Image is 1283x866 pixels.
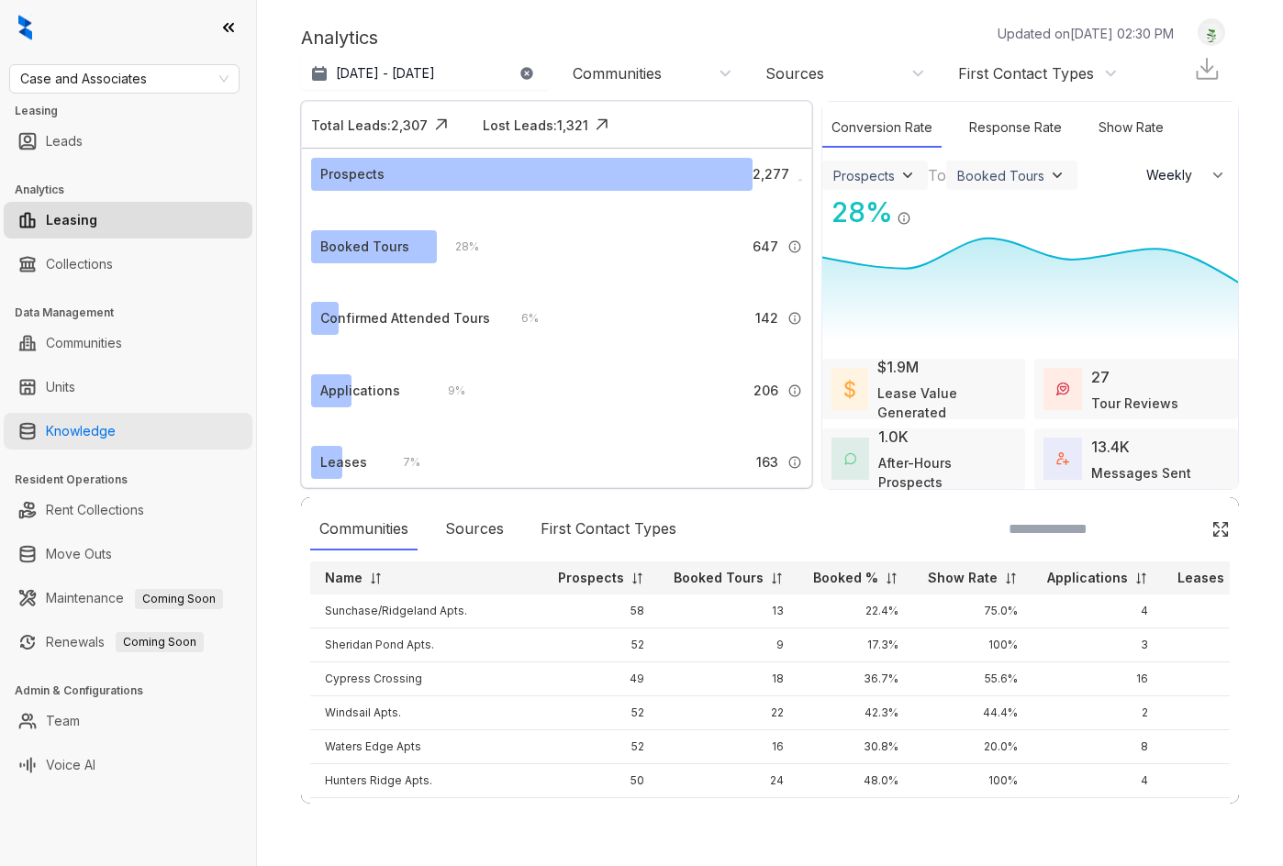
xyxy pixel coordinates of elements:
td: 3 [1163,628,1259,662]
span: 206 [753,381,778,401]
a: Communities [46,325,122,361]
div: 1.0K [878,426,909,448]
td: 36.7% [798,662,913,696]
img: sorting [1004,572,1018,585]
a: Units [46,369,75,405]
p: [DATE] - [DATE] [336,64,435,83]
img: Info [787,311,802,326]
td: 3 [1032,628,1163,662]
img: sorting [1134,572,1148,585]
td: 52 [543,696,659,730]
div: Prospects [833,168,895,183]
button: [DATE] - [DATE] [301,57,549,90]
h3: Admin & Configurations [15,683,256,699]
td: 16 [659,730,798,764]
p: Name [325,569,363,587]
span: 2,277 [753,164,789,184]
td: 2 [1032,696,1163,730]
a: Knowledge [46,413,116,450]
li: Voice AI [4,747,252,783]
td: 20.0% [913,730,1032,764]
p: Updated on [DATE] 02:30 PM [998,24,1174,43]
td: 48.0% [798,764,913,798]
div: Messages Sent [1091,463,1191,483]
img: Info [787,239,802,254]
td: 17.3% [798,628,913,662]
li: Units [4,369,252,405]
td: 13 [1163,662,1259,696]
td: 30.8% [798,730,913,764]
td: 24 [659,764,798,798]
td: 5 [1032,798,1163,832]
div: Lost Leads: 1,321 [483,116,588,135]
td: 9 [659,628,798,662]
a: Collections [46,246,113,283]
img: sorting [770,572,784,585]
a: Move Outs [46,536,112,572]
td: 18 [659,662,798,696]
li: Renewals [4,624,252,661]
img: Click Icon [1211,520,1230,538]
p: Applications [1047,569,1128,587]
li: Maintenance [4,580,252,616]
td: 52 [543,628,659,662]
td: 13 [659,594,798,628]
a: Voice AI [46,747,95,783]
span: Coming Soon [135,589,223,609]
a: Leads [46,123,83,160]
div: Booked Tours [320,237,409,257]
img: TourReviews [1056,383,1069,395]
img: ViewFilterArrow [898,166,917,184]
td: 4 [1163,730,1259,764]
li: Collections [4,246,252,283]
td: 75.0% [913,594,1032,628]
td: 8 [1032,730,1163,764]
img: SearchIcon [1173,521,1188,537]
img: Download [1193,55,1221,83]
td: 22 [659,696,798,730]
li: Leasing [4,202,252,239]
img: Info [897,211,911,226]
div: 13.4K [1091,436,1130,458]
a: Rent Collections [46,492,144,528]
img: Info [798,179,801,182]
td: 100% [913,764,1032,798]
td: 16 [1032,662,1163,696]
div: Tour Reviews [1091,394,1178,413]
h3: Analytics [15,182,256,198]
span: 163 [756,452,778,472]
p: Leases [1177,569,1224,587]
img: Click Icon [428,111,455,139]
div: 9 % [430,381,465,401]
li: Leads [4,123,252,160]
div: Booked Tours [957,168,1044,183]
td: Cypress Crossing [310,662,543,696]
p: Booked % [813,569,878,587]
div: Conversion Rate [822,108,942,148]
h3: Resident Operations [15,472,256,488]
div: Leases [320,452,367,472]
span: 142 [755,308,778,328]
li: Move Outs [4,536,252,572]
td: 4 [1032,764,1163,798]
div: First Contact Types [958,63,1094,83]
div: To [928,164,946,186]
td: 58 [543,594,659,628]
td: 42.3% [798,696,913,730]
img: UserAvatar [1199,23,1224,42]
div: 28 % [822,192,893,233]
div: 27 [1091,366,1110,388]
img: logo [18,15,32,40]
td: 0 [1163,696,1259,730]
div: Prospects [320,164,385,184]
h3: Leasing [15,103,256,119]
td: 50 [543,764,659,798]
td: 30.0% [798,798,913,832]
img: Click Icon [911,194,939,222]
img: AfterHoursConversations [844,452,857,465]
h3: Data Management [15,305,256,321]
li: Team [4,703,252,739]
p: Analytics [301,24,378,51]
div: 28 % [437,237,479,257]
td: Sunchase/Ridgeland Apts. [310,594,543,628]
